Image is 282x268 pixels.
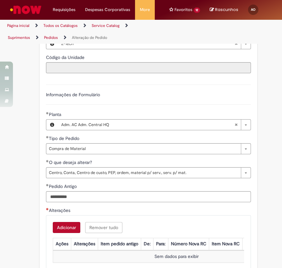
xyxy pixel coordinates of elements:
a: Todos os Catálogos [43,23,78,28]
span: Alterações [49,207,72,213]
ul: Trilhas de página [5,20,136,44]
label: Somente leitura - Código da Unidade [46,54,86,61]
span: Obrigatório Preenchido [46,160,49,162]
span: 12 [194,7,200,13]
th: Item pedido antigo [98,238,141,250]
span: More [140,6,150,13]
th: Ações [53,238,71,250]
a: Alteração de Pedido [72,35,107,40]
a: Adm. AC Adm. Central HQLimpar campo Planta [58,120,251,130]
abbr: Limpar campo Planta [231,120,241,130]
span: Necessários - Planta [49,111,62,117]
span: Z-Tech [61,39,234,49]
a: Página inicial [7,23,29,28]
input: Código da Unidade [46,62,251,73]
span: Necessários [46,208,49,210]
label: Informações de Formulário [46,92,100,98]
span: Obrigatório Preenchido [46,184,49,186]
a: Service Catalog [92,23,119,28]
span: Obrigatório Preenchido [46,112,49,114]
input: Pedido Antigo [46,191,251,202]
a: Z-TechLimpar campo Local [58,39,251,49]
th: Para: [153,238,168,250]
span: O que deseja alterar? [49,159,93,165]
span: Pedido Antigo [49,183,78,189]
th: Número Nova RC [168,238,209,250]
span: Centro, Conta, Centro de custo, PEP, ordem, material p/ serv., serv. p/ mat. [49,168,238,178]
span: Rascunhos [215,6,238,13]
button: Planta, Visualizar este registro Adm. AC Adm. Central HQ [46,120,58,130]
button: Add a row for Alterações [53,222,80,233]
span: Adm. AC Adm. Central HQ [61,120,234,130]
abbr: Limpar campo Local [231,39,241,49]
span: Requisições [53,6,75,13]
th: Alterações [71,238,98,250]
span: Compra de Material [49,144,238,154]
span: Despesas Corporativas [85,6,130,13]
span: AO [251,7,255,12]
a: Suprimentos [8,35,30,40]
span: Tipo de Pedido [49,135,81,141]
span: Favoritos [175,6,192,13]
span: Obrigatório Preenchido [46,136,49,138]
a: No momento, sua lista de rascunhos tem 0 Itens [210,6,238,13]
th: Item Nova RC [209,238,242,250]
button: Local, Visualizar este registro Z-Tech [46,39,58,49]
img: ServiceNow [9,3,42,16]
th: De: [141,238,153,250]
a: Pedidos [44,35,58,40]
span: Somente leitura - Código da Unidade [46,54,86,60]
